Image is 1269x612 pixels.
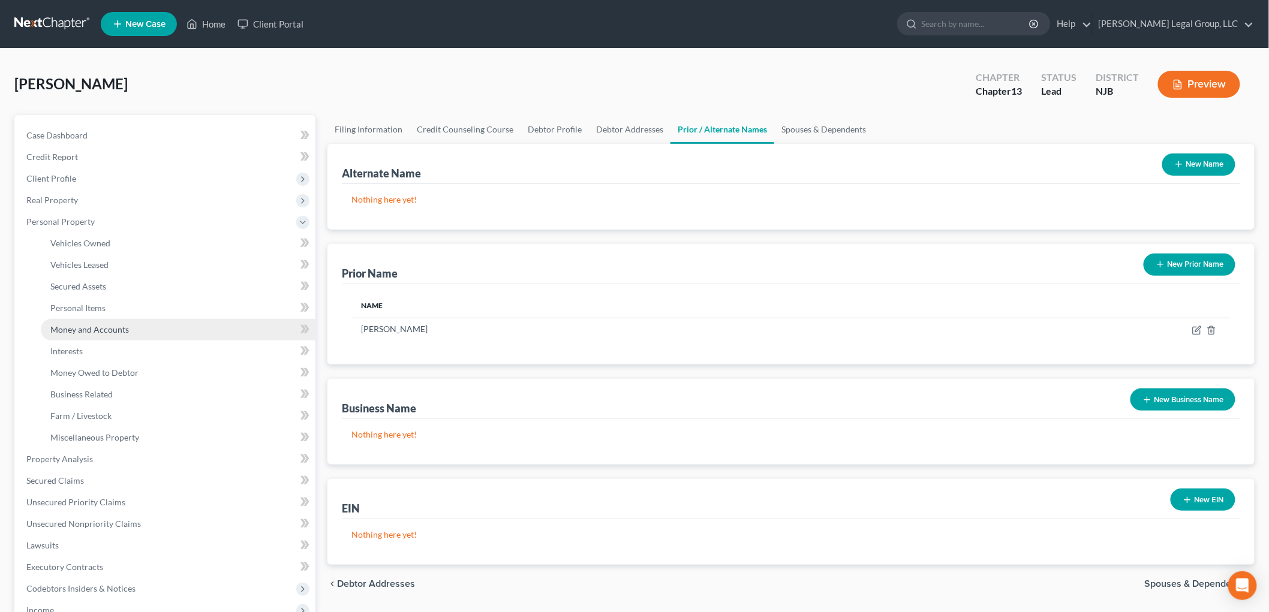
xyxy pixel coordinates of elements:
[50,238,110,248] span: Vehicles Owned
[327,115,410,144] a: Filing Information
[921,13,1031,35] input: Search by name...
[50,260,109,270] span: Vehicles Leased
[670,115,774,144] a: Prior / Alternate Names
[26,475,84,486] span: Secured Claims
[50,303,106,313] span: Personal Items
[1171,489,1235,511] button: New EIN
[976,85,1022,98] div: Chapter
[41,254,315,276] a: Vehicles Leased
[1145,579,1245,589] span: Spouses & Dependents
[26,130,88,140] span: Case Dashboard
[17,492,315,513] a: Unsecured Priority Claims
[26,152,78,162] span: Credit Report
[17,556,315,578] a: Executory Contracts
[26,173,76,183] span: Client Profile
[1096,71,1139,85] div: District
[50,389,113,399] span: Business Related
[41,233,315,254] a: Vehicles Owned
[17,146,315,168] a: Credit Report
[41,427,315,448] a: Miscellaneous Property
[1130,388,1235,411] button: New Business Name
[1011,85,1022,97] span: 13
[1162,153,1235,176] button: New Name
[231,13,309,35] a: Client Portal
[26,195,78,205] span: Real Property
[976,71,1022,85] div: Chapter
[1145,579,1255,589] button: Spouses & Dependents chevron_right
[26,540,59,550] span: Lawsuits
[17,448,315,470] a: Property Analysis
[521,115,589,144] a: Debtor Profile
[41,340,315,362] a: Interests
[41,319,315,340] a: Money and Accounts
[351,194,1231,206] p: Nothing here yet!
[26,562,103,572] span: Executory Contracts
[14,75,128,92] span: [PERSON_NAME]
[17,513,315,535] a: Unsecured Nonpriority Claims
[342,266,398,281] div: Prior Name
[17,125,315,146] a: Case Dashboard
[50,432,139,442] span: Miscellaneous Property
[589,115,670,144] a: Debtor Addresses
[17,470,315,492] a: Secured Claims
[50,346,83,356] span: Interests
[17,535,315,556] a: Lawsuits
[1228,571,1257,600] div: Open Intercom Messenger
[1096,85,1139,98] div: NJB
[41,276,315,297] a: Secured Assets
[1041,71,1076,85] div: Status
[26,497,125,507] span: Unsecured Priority Claims
[50,281,106,291] span: Secured Assets
[1093,13,1254,35] a: [PERSON_NAME] Legal Group, LLC
[181,13,231,35] a: Home
[342,401,416,415] div: Business Name
[342,166,421,180] div: Alternate Name
[342,501,360,515] div: EIN
[50,367,139,378] span: Money Owed to Debtor
[41,297,315,319] a: Personal Items
[1051,13,1091,35] a: Help
[26,454,93,464] span: Property Analysis
[410,115,521,144] a: Credit Counseling Course
[774,115,873,144] a: Spouses & Dependents
[351,529,1231,541] p: Nothing here yet!
[337,579,415,589] span: Debtor Addresses
[1144,254,1235,276] button: New Prior Name
[351,429,1231,441] p: Nothing here yet!
[41,362,315,384] a: Money Owed to Debtor
[1158,71,1240,98] button: Preview
[50,411,112,421] span: Farm / Livestock
[26,216,95,227] span: Personal Property
[1041,85,1076,98] div: Lead
[26,583,136,593] span: Codebtors Insiders & Notices
[327,579,415,589] button: chevron_left Debtor Addresses
[41,384,315,405] a: Business Related
[351,294,915,318] th: Name
[41,405,315,427] a: Farm / Livestock
[50,324,129,334] span: Money and Accounts
[327,579,337,589] i: chevron_left
[351,318,915,340] td: [PERSON_NAME]
[125,20,166,29] span: New Case
[26,518,141,529] span: Unsecured Nonpriority Claims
